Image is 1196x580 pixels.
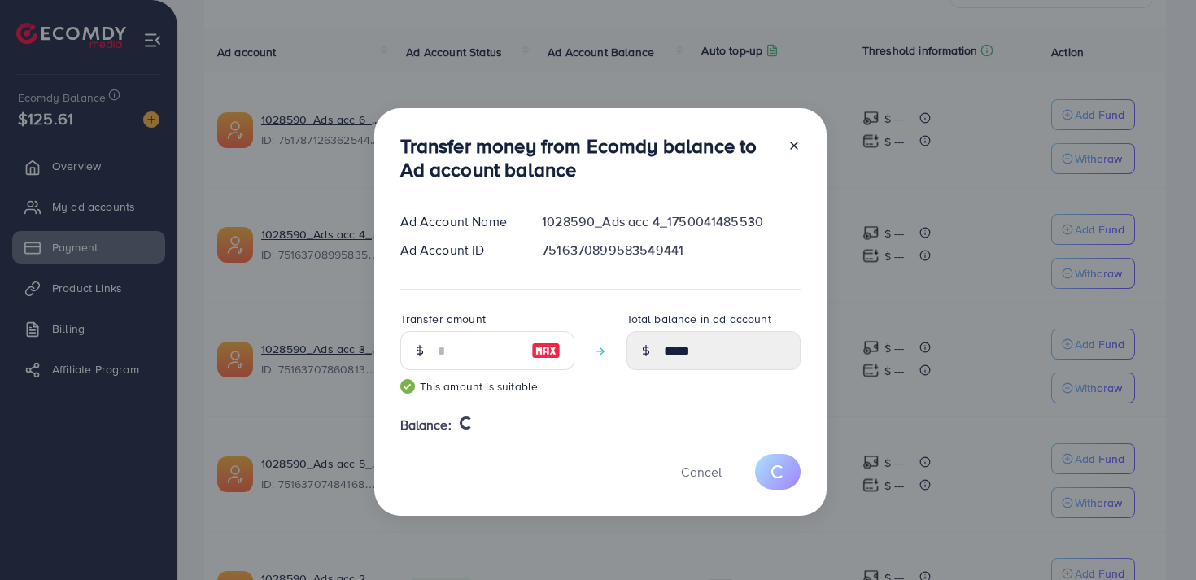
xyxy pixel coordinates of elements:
img: image [531,341,561,360]
label: Total balance in ad account [626,311,771,327]
span: Cancel [681,463,722,481]
h3: Transfer money from Ecomdy balance to Ad account balance [400,134,775,181]
div: Ad Account ID [387,241,530,259]
img: guide [400,379,415,394]
button: Cancel [661,454,742,489]
label: Transfer amount [400,311,486,327]
div: 1028590_Ads acc 4_1750041485530 [529,212,813,231]
div: Ad Account Name [387,212,530,231]
span: Balance: [400,416,452,434]
div: 7516370899583549441 [529,241,813,259]
small: This amount is suitable [400,378,574,395]
iframe: Chat [1127,507,1184,568]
